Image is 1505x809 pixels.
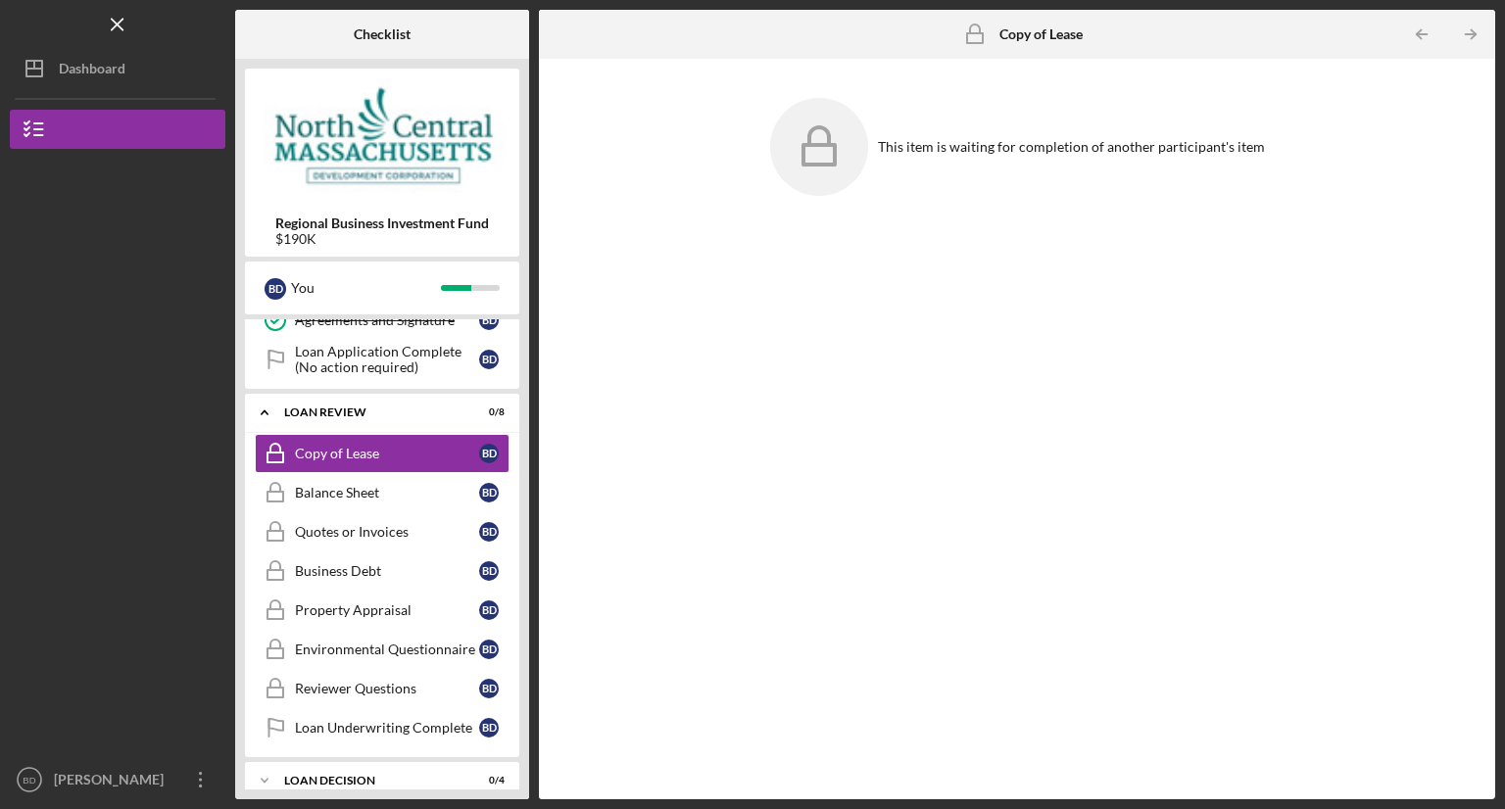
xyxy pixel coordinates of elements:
[255,473,510,512] a: Balance SheetBD
[295,563,479,579] div: Business Debt
[295,720,479,736] div: Loan Underwriting Complete
[255,551,510,591] a: Business DebtBD
[999,26,1083,42] b: Copy of Lease
[479,561,499,581] div: B D
[479,350,499,369] div: B D
[878,139,1265,155] div: This item is waiting for completion of another participant's item
[255,708,510,747] a: Loan Underwriting CompleteBD
[295,344,479,375] div: Loan Application Complete (No action required)
[469,775,505,786] div: 0 / 4
[255,669,510,708] a: Reviewer QuestionsBD
[284,775,456,786] div: LOAN DECISION
[10,760,225,799] button: BD[PERSON_NAME]
[469,406,505,418] div: 0 / 8
[295,312,479,328] div: Agreements and Signature
[479,310,499,330] div: B D
[479,640,499,659] div: B D
[255,591,510,630] a: Property AppraisalBD
[255,340,510,379] a: Loan Application Complete (No action required)BD
[479,718,499,738] div: B D
[479,679,499,698] div: B D
[23,775,35,785] text: BD
[479,483,499,502] div: B D
[479,600,499,620] div: B D
[265,278,286,300] div: B D
[10,49,225,88] button: Dashboard
[284,406,456,418] div: LOAN REVIEW
[295,524,479,540] div: Quotes or Invoices
[255,434,510,473] a: Copy of LeaseBD
[479,522,499,542] div: B D
[245,78,519,196] img: Product logo
[295,446,479,461] div: Copy of Lease
[59,49,125,93] div: Dashboard
[275,231,489,247] div: $190K
[291,271,441,305] div: You
[255,512,510,551] a: Quotes or InvoicesBD
[295,642,479,657] div: Environmental Questionnaire
[275,215,489,231] b: Regional Business Investment Fund
[295,485,479,500] div: Balance Sheet
[49,760,176,804] div: [PERSON_NAME]
[255,301,510,340] a: Agreements and SignatureBD
[255,630,510,669] a: Environmental QuestionnaireBD
[479,444,499,463] div: B D
[295,602,479,618] div: Property Appraisal
[295,681,479,696] div: Reviewer Questions
[354,26,411,42] b: Checklist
